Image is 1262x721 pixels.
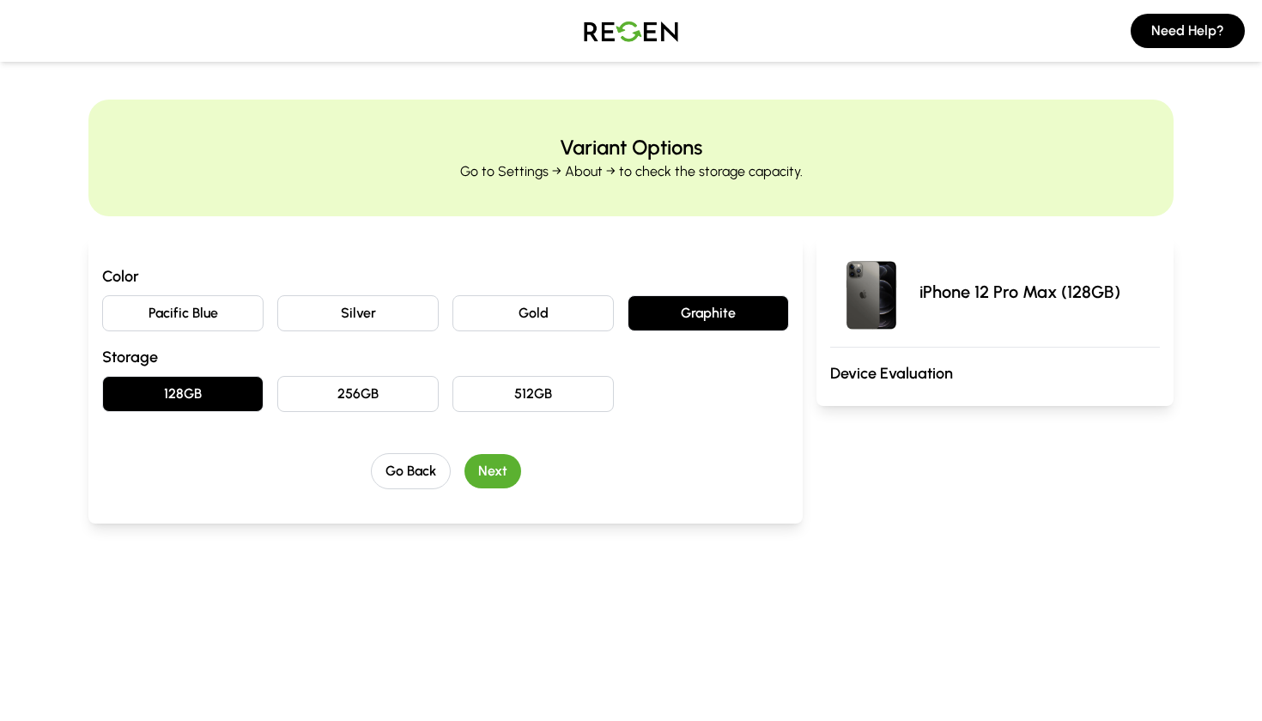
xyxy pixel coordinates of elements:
button: Graphite [628,295,789,331]
p: iPhone 12 Pro Max (128GB) [919,280,1120,304]
button: 256GB [277,376,439,412]
button: 128GB [102,376,264,412]
button: Gold [452,295,614,331]
button: Silver [277,295,439,331]
h2: Variant Options [560,134,702,161]
h3: Device Evaluation [830,361,1160,385]
img: iPhone 12 Pro Max [830,251,913,333]
button: 512GB [452,376,614,412]
button: Need Help? [1131,14,1245,48]
button: Next [464,454,521,488]
h3: Color [102,264,789,288]
button: Go Back [371,453,451,489]
p: Go to Settings → About → to check the storage capacity. [460,161,803,182]
button: Pacific Blue [102,295,264,331]
img: Logo [571,7,691,55]
h3: Storage [102,345,789,369]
